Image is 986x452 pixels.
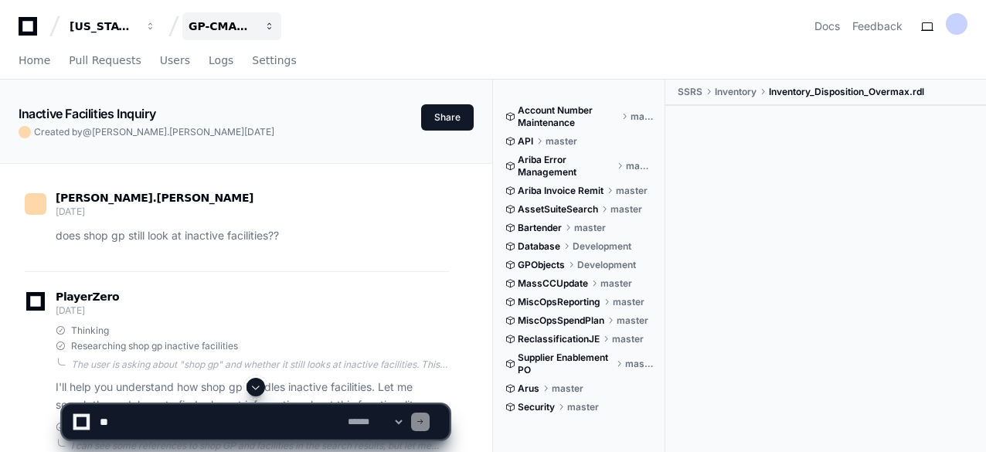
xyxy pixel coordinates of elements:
a: Home [19,43,50,79]
span: MassCCUpdate [518,277,588,290]
span: Thinking [71,325,109,337]
span: API [518,135,533,148]
a: Users [160,43,190,79]
span: Logs [209,56,233,65]
span: ReclassificationJE [518,333,600,345]
span: master [625,358,654,370]
span: MiscOpsSpendPlan [518,314,604,327]
span: [PERSON_NAME].[PERSON_NAME] [56,192,253,204]
span: Settings [252,56,296,65]
span: Ariba Error Management [518,154,614,178]
span: master [610,203,642,216]
span: Development [573,240,631,253]
span: [DATE] [244,126,274,138]
span: Bartender [518,222,562,234]
span: [DATE] [56,206,84,217]
a: Settings [252,43,296,79]
span: SSRS [678,86,702,98]
span: Supplier Enablement PO [518,352,613,376]
a: Docs [814,19,840,34]
app-text-character-animate: Inactive Facilities Inquiry [19,106,155,121]
a: Logs [209,43,233,79]
span: master [574,222,606,234]
button: Share [421,104,474,131]
span: Users [160,56,190,65]
span: MiscOpsReporting [518,296,600,308]
span: GPObjects [518,259,565,271]
span: Researching shop gp inactive facilities [71,340,238,352]
span: Development [577,259,636,271]
button: GP-CMAG-AS8 [182,12,281,40]
span: AssetSuiteSearch [518,203,598,216]
span: Inventory_Disposition_Overmax.rdl [769,86,924,98]
span: Pull Requests [69,56,141,65]
span: master [612,333,644,345]
span: [DATE] [56,304,84,316]
div: [US_STATE] Pacific [70,19,136,34]
span: master [616,185,648,197]
span: master [600,277,632,290]
span: master [631,110,654,123]
span: master [626,160,654,172]
span: Account Number Maintenance [518,104,618,129]
span: master [546,135,577,148]
a: Pull Requests [69,43,141,79]
span: Inventory [715,86,756,98]
span: @ [83,126,92,138]
span: Database [518,240,560,253]
div: GP-CMAG-AS8 [189,19,255,34]
div: The user is asking about "shop gp" and whether it still looks at inactive facilities. This seems ... [71,359,449,371]
span: master [613,296,644,308]
span: Created by [34,126,274,138]
span: Home [19,56,50,65]
button: [US_STATE] Pacific [63,12,162,40]
span: PlayerZero [56,292,119,301]
span: [PERSON_NAME].[PERSON_NAME] [92,126,244,138]
p: does shop gp still look at inactive facilities?? [56,227,449,245]
span: Ariba Invoice Remit [518,185,603,197]
span: master [617,314,648,327]
button: Feedback [852,19,903,34]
